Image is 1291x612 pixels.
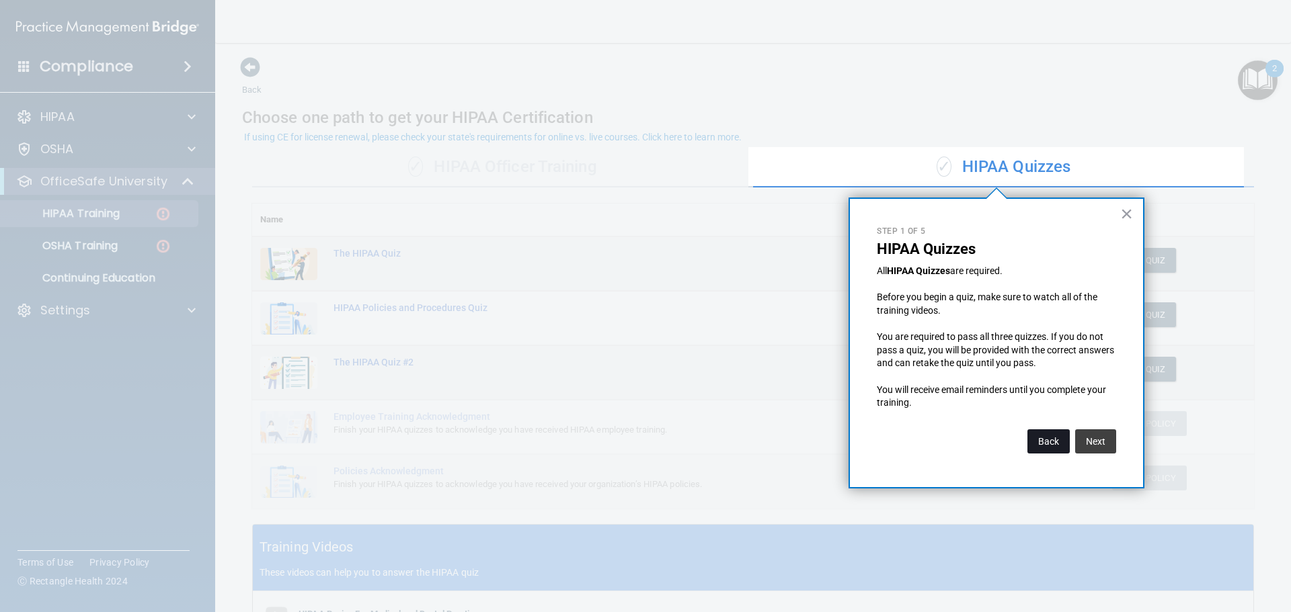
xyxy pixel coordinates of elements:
[877,241,1116,258] p: HIPAA Quizzes
[877,226,1116,237] p: Step 1 of 5
[887,265,950,276] strong: HIPAA Quizzes
[937,157,951,177] span: ✓
[877,291,1116,317] p: Before you begin a quiz, make sure to watch all of the training videos.
[1027,429,1070,453] button: Back
[1120,203,1133,224] button: Close
[1075,429,1116,453] button: Next
[877,265,887,276] span: All
[1058,517,1275,570] iframe: Drift Widget Chat Controller
[877,384,1116,410] p: You will receive email reminders until you complete your training.
[950,265,1003,276] span: are required.
[753,147,1254,187] div: HIPAA Quizzes
[877,331,1116,370] p: You are required to pass all three quizzes. If you do not pass a quiz, you will be provided with ...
